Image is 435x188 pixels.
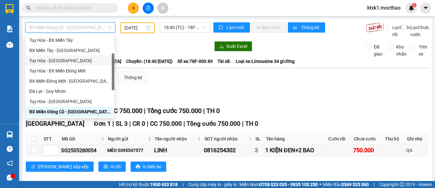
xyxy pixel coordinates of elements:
[5,4,14,14] img: logo-vxr
[7,160,13,166] span: notification
[226,43,247,50] span: Xuất Excel
[143,163,161,170] span: In biên lai
[6,41,13,48] img: warehouse-icon
[131,6,136,10] span: plus
[29,47,111,54] div: BX Miền Tây - [GEOGRAPHIC_DATA]
[255,146,263,155] div: 3
[29,98,111,105] div: Tuy Hòa - [GEOGRAPHIC_DATA]
[188,181,238,188] span: Cung cấp máy in - giấy in:
[390,24,411,38] span: Lọc Cước rồi
[371,43,385,57] span: Đã giao
[400,182,404,187] span: copyright
[154,146,202,155] div: LINH
[25,35,114,45] div: Tuy Hòa - BX Miền Tây
[409,5,414,11] img: icon-new-feature
[7,175,13,181] span: message
[42,134,60,144] th: STT
[301,24,320,31] span: Thống kê
[94,120,111,127] span: Đơn 1
[146,6,150,10] span: file-add
[182,181,183,188] span: |
[206,107,220,115] span: TH 0
[245,120,258,127] span: TH 0
[124,74,142,81] div: Thống kê
[352,134,383,144] th: Chưa cước
[29,88,111,95] div: Đà Lạt - Quy Nhơn
[226,24,245,31] span: Làm mới
[218,25,224,30] span: sync
[187,120,240,127] span: Tổng cước 750.000
[157,3,168,14] button: aim
[264,134,327,144] th: Tên hàng
[265,146,325,155] div: 1 KIỆN ĐEN+2 BAO
[110,107,142,115] span: CC 750.000
[26,6,31,10] span: search
[160,6,165,10] span: aim
[29,37,111,44] div: Tuy Hòa - BX Miền Tây
[7,146,13,152] span: question-circle
[25,86,114,96] div: Đà Lạt - Quy Nhơn
[413,3,415,7] span: 1
[103,164,108,169] span: printer
[136,164,140,169] span: printer
[362,4,406,12] span: ktxk1.mocthao
[26,120,84,127] span: [GEOGRAPHIC_DATA]
[254,134,264,144] th: SL
[125,24,145,31] input: 28/05/2025
[260,182,318,187] strong: 0708 023 035 - 0935 103 250
[131,162,166,172] button: printerIn biên lai
[25,107,114,117] div: BX Miền Đông Cũ - Tuy Hoà
[293,25,298,30] span: bar-chart
[98,162,126,172] button: printerIn DS
[150,120,182,127] span: CC 750.000
[150,182,178,187] strong: 1900 633 818
[29,67,111,74] div: Tuy Hòa - BX Miền Đông Mới
[132,120,145,127] span: CR 0
[6,131,13,138] img: warehouse-icon
[108,135,146,142] span: Người gửi
[327,134,352,144] th: Cước rồi
[383,134,405,144] th: Thu hộ
[217,58,231,65] span: Tài xế:
[31,164,35,169] span: sort-ascending
[126,58,173,65] span: Chuyến: (18:40 [DATE])
[219,44,224,49] span: download
[420,3,431,14] button: caret-down
[164,23,206,32] span: 18:40 (TC) - 78F-000.89
[341,182,369,187] strong: 0369 525 060
[214,41,252,51] button: downloadXuất Excel
[353,146,382,155] div: 750.000
[242,120,244,127] span: |
[177,58,213,65] span: Số xe: 78F-000.89
[406,147,427,154] div: QA
[129,120,131,127] span: |
[38,163,89,170] span: [PERSON_NAME] sắp xếp
[204,146,253,155] div: 0816254302
[119,181,178,188] span: Hỗ trợ kỹ thuật:
[62,135,100,142] span: Mã GD
[147,120,148,127] span: |
[29,78,111,85] div: BX Miền Đông Mới - [GEOGRAPHIC_DATA]
[112,120,114,127] span: |
[416,43,430,57] span: Trên xe
[288,22,325,33] button: bar-chartThống kê
[366,22,384,33] img: 9k=
[61,147,105,154] div: SG2505280054
[60,144,106,157] td: SG2505280054
[203,144,254,157] td: 0816254302
[116,120,128,127] span: SL 3
[107,147,152,154] div: MÈO 0395547577
[236,58,295,65] span: Loại xe: Limousine 34 giường
[29,23,111,32] span: BX Miền Đông Cũ - Tuy Hoà
[143,3,154,14] button: file-add
[408,24,430,38] span: Lọc Chưa cước
[405,134,428,144] th: Ghi chú
[153,144,203,157] td: LINH
[213,22,250,33] button: syncLàm mới
[144,107,146,115] span: |
[29,57,111,64] div: Tuy Hòa - [GEOGRAPHIC_DATA]
[374,181,374,188] span: |
[111,163,121,170] span: In DS
[29,108,111,115] div: BX Miền Đông Cũ - [GEOGRAPHIC_DATA]
[25,56,114,66] div: Tuy Hòa - Đà Nẵng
